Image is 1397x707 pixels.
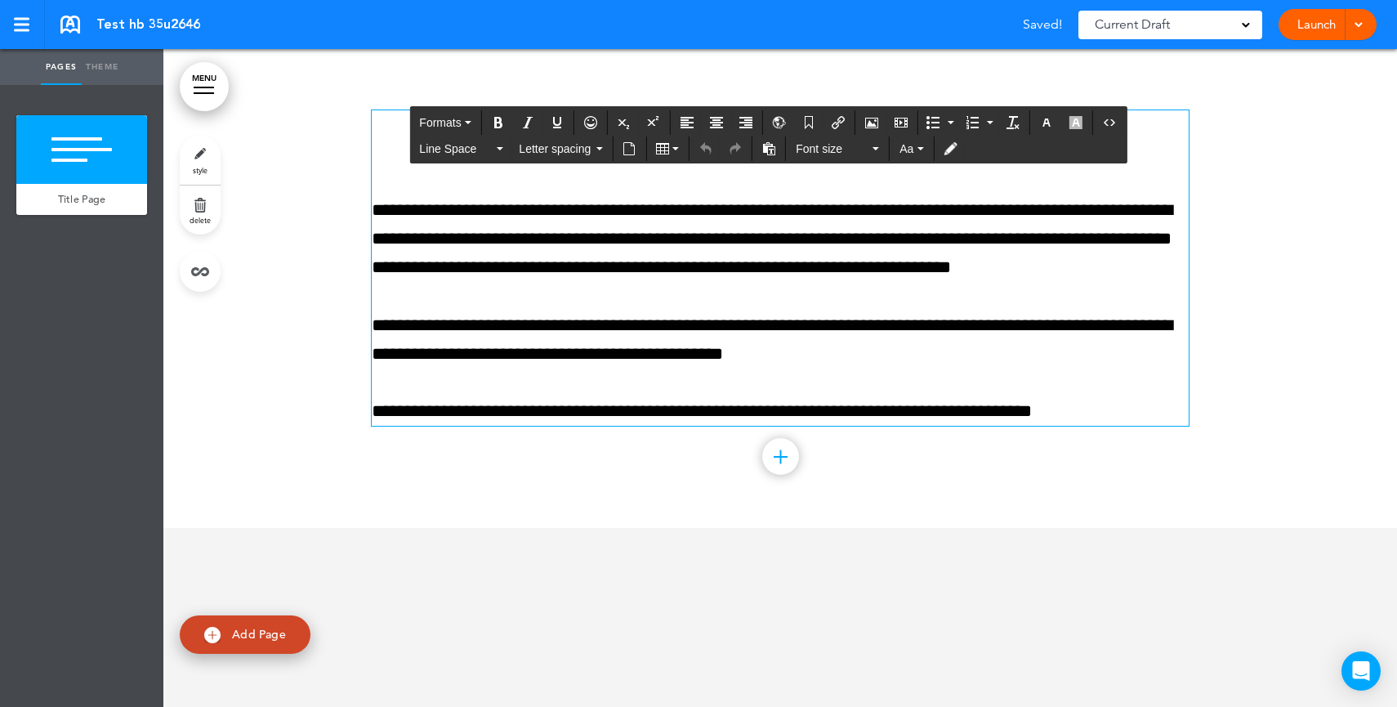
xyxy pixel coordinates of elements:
[610,110,638,135] div: Subscript
[180,615,310,654] a: Add Page
[795,110,823,135] div: Anchor
[732,110,760,135] div: Align right
[936,136,964,161] div: Toggle Tracking Changes
[858,110,886,135] div: Airmason image
[514,110,542,135] div: Italic
[1023,18,1062,31] span: Saved!
[419,116,461,129] span: Formats
[543,110,571,135] div: Underline
[16,184,147,215] a: Title Page
[1095,13,1170,36] span: Current Draft
[755,136,783,161] div: Paste as text
[180,62,229,111] a: MENU
[1291,9,1342,40] a: Launch
[899,142,913,155] span: Aa
[232,627,286,642] span: Add Page
[765,110,793,135] div: Insert/Edit global anchor link
[721,136,749,161] div: Redo
[703,110,730,135] div: Align center
[419,141,493,157] span: Line Space
[796,141,869,157] span: Font size
[484,110,512,135] div: Bold
[190,215,211,225] span: delete
[1341,651,1381,691] div: Open Intercom Messenger
[960,110,998,135] div: Numbered list
[640,110,667,135] div: Superscript
[999,110,1027,135] div: Clear formatting
[921,110,958,135] div: Bullet list
[519,141,592,157] span: Letter spacing
[887,110,915,135] div: Insert/edit media
[673,110,701,135] div: Align left
[649,136,686,161] div: Table
[82,49,123,85] a: Theme
[1096,110,1123,135] div: Source code
[180,186,221,235] a: delete
[58,192,106,206] span: Title Page
[180,136,221,185] a: style
[96,16,200,34] span: Test hb 35u2646
[41,49,82,85] a: Pages
[193,165,208,175] span: style
[824,110,852,135] div: Insert/edit airmason link
[204,627,221,643] img: add.svg
[692,136,720,161] div: Undo
[615,136,643,161] div: Insert document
